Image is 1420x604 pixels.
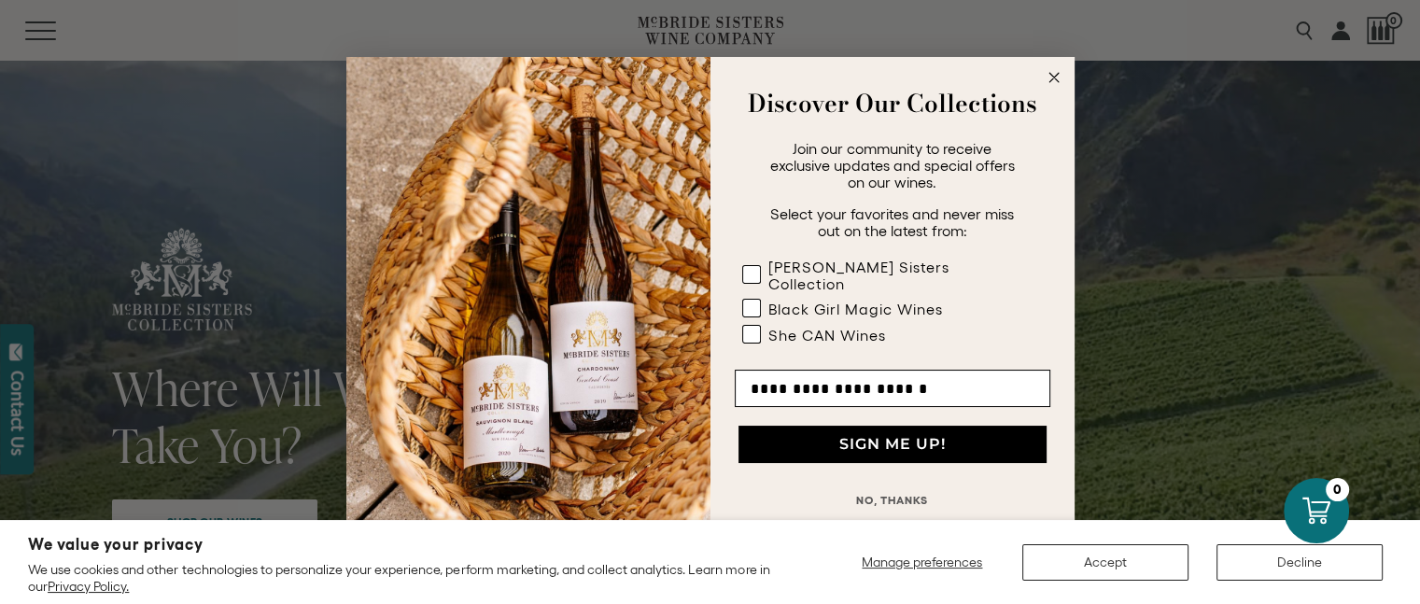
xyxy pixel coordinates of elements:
p: We use cookies and other technologies to personalize your experience, perform marketing, and coll... [28,561,782,595]
span: Join our community to receive exclusive updates and special offers on our wines. [770,140,1015,190]
a: Privacy Policy. [48,579,129,594]
button: Decline [1216,544,1383,581]
div: She CAN Wines [768,327,886,344]
div: [PERSON_NAME] Sisters Collection [768,259,1013,292]
strong: Discover Our Collections [748,85,1037,121]
div: 0 [1326,478,1349,501]
img: 42653730-7e35-4af7-a99d-12bf478283cf.jpeg [346,57,710,547]
button: NO, THANKS [735,482,1050,519]
button: Manage preferences [851,544,994,581]
button: Close dialog [1043,66,1065,89]
button: SIGN ME UP! [738,426,1047,463]
div: Black Girl Magic Wines [768,301,943,317]
h2: We value your privacy [28,537,782,553]
input: Email [735,370,1050,407]
button: Accept [1022,544,1188,581]
span: Manage preferences [862,555,982,569]
span: Select your favorites and never miss out on the latest from: [770,205,1014,239]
